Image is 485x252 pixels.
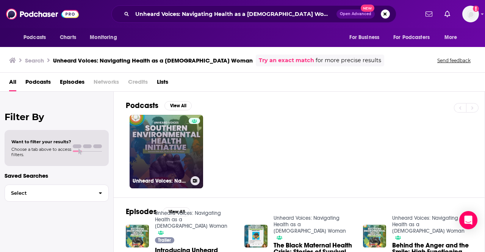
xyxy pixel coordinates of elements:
[462,6,479,22] span: Logged in as hannahnewlon
[462,6,479,22] button: Show profile menu
[126,101,192,110] a: PodcastsView All
[23,32,46,43] span: Podcasts
[133,178,188,184] h3: Unheard Voices: Navigating Health as a [DEMOGRAPHIC_DATA] Woman
[157,76,168,91] a: Lists
[111,5,396,23] div: Search podcasts, credits, & more...
[25,57,44,64] h3: Search
[441,8,453,20] a: Show notifications dropdown
[9,76,16,91] a: All
[94,76,119,91] span: Networks
[132,8,336,20] input: Search podcasts, credits, & more...
[53,57,253,64] h3: Unheard Voices: Navigating Health as a [DEMOGRAPHIC_DATA] Woman
[435,57,473,64] button: Send feedback
[128,76,148,91] span: Credits
[5,111,109,122] h2: Filter By
[392,215,465,234] a: Unheard Voices: Navigating Health as a Black Woman
[444,32,457,43] span: More
[158,238,171,243] span: Trailer
[439,30,467,45] button: open menu
[259,56,314,65] a: Try an exact match
[6,7,79,21] img: Podchaser - Follow, Share and Rate Podcasts
[459,211,477,229] div: Open Intercom Messenger
[336,9,375,19] button: Open AdvancedNew
[25,76,51,91] a: Podcasts
[90,32,117,43] span: Monitoring
[5,191,92,196] span: Select
[60,32,76,43] span: Charts
[340,12,371,16] span: Open Advanced
[393,32,430,43] span: For Podcasters
[18,30,56,45] button: open menu
[5,185,109,202] button: Select
[163,207,190,216] button: View All
[11,139,71,144] span: Want to filter your results?
[126,207,157,216] h2: Episodes
[126,207,190,216] a: EpisodesView All
[11,147,71,157] span: Choose a tab above to access filters.
[344,30,389,45] button: open menu
[126,225,149,248] img: Introducing Unheard Voices: Why Black Women Health Stories Matters
[361,5,374,12] span: New
[274,215,346,234] a: Unheard Voices: Navigating Health as a Black Woman
[60,76,84,91] a: Episodes
[388,30,441,45] button: open menu
[316,56,381,65] span: for more precise results
[84,30,127,45] button: open menu
[155,210,227,229] a: Unheard Voices: Navigating Health as a Black Woman
[422,8,435,20] a: Show notifications dropdown
[363,225,386,248] img: Behind the Anger and the Smile: High-Functioning Depression and Black Women's Mental Health
[130,115,203,188] a: Unheard Voices: Navigating Health as a [DEMOGRAPHIC_DATA] Woman
[244,225,268,248] img: The Black Maternal Health Crisis: Stories of Survival and Resistance
[473,6,479,12] svg: Add a profile image
[126,101,158,110] h2: Podcasts
[164,101,192,110] button: View All
[5,172,109,179] p: Saved Searches
[349,32,379,43] span: For Business
[462,6,479,22] img: User Profile
[55,30,81,45] a: Charts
